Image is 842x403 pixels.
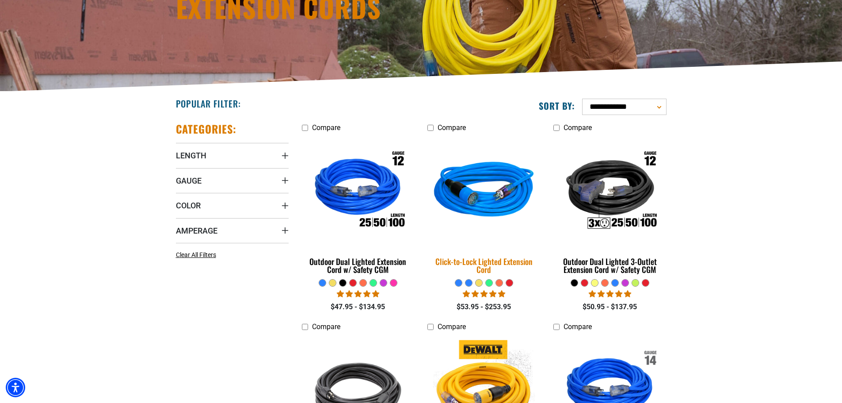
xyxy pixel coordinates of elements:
[176,193,289,218] summary: Color
[427,302,540,312] div: $53.95 - $253.95
[539,100,575,111] label: Sort by:
[564,322,592,331] span: Compare
[427,257,540,273] div: Click-to-Lock Lighted Extension Cord
[564,123,592,132] span: Compare
[176,176,202,186] span: Gauge
[176,200,201,211] span: Color
[176,122,237,136] h2: Categories:
[553,257,666,273] div: Outdoor Dual Lighted 3-Outlet Extension Cord w/ Safety CGM
[302,302,415,312] div: $47.95 - $134.95
[553,136,666,279] a: Outdoor Dual Lighted 3-Outlet Extension Cord w/ Safety CGM Outdoor Dual Lighted 3-Outlet Extensio...
[302,257,415,273] div: Outdoor Dual Lighted Extension Cord w/ Safety CGM
[176,98,241,109] h2: Popular Filter:
[176,150,206,161] span: Length
[337,290,379,298] span: 4.81 stars
[176,250,220,260] a: Clear All Filters
[554,141,666,242] img: Outdoor Dual Lighted 3-Outlet Extension Cord w/ Safety CGM
[422,135,546,248] img: blue
[176,218,289,243] summary: Amperage
[312,123,340,132] span: Compare
[176,251,216,258] span: Clear All Filters
[427,136,540,279] a: blue Click-to-Lock Lighted Extension Cord
[302,141,414,242] img: Outdoor Dual Lighted Extension Cord w/ Safety CGM
[312,322,340,331] span: Compare
[302,136,415,279] a: Outdoor Dual Lighted Extension Cord w/ Safety CGM Outdoor Dual Lighted Extension Cord w/ Safety CGM
[176,143,289,168] summary: Length
[463,290,505,298] span: 4.87 stars
[438,123,466,132] span: Compare
[553,302,666,312] div: $50.95 - $137.95
[176,168,289,193] summary: Gauge
[176,226,217,236] span: Amperage
[6,378,25,397] div: Accessibility Menu
[589,290,631,298] span: 4.80 stars
[438,322,466,331] span: Compare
